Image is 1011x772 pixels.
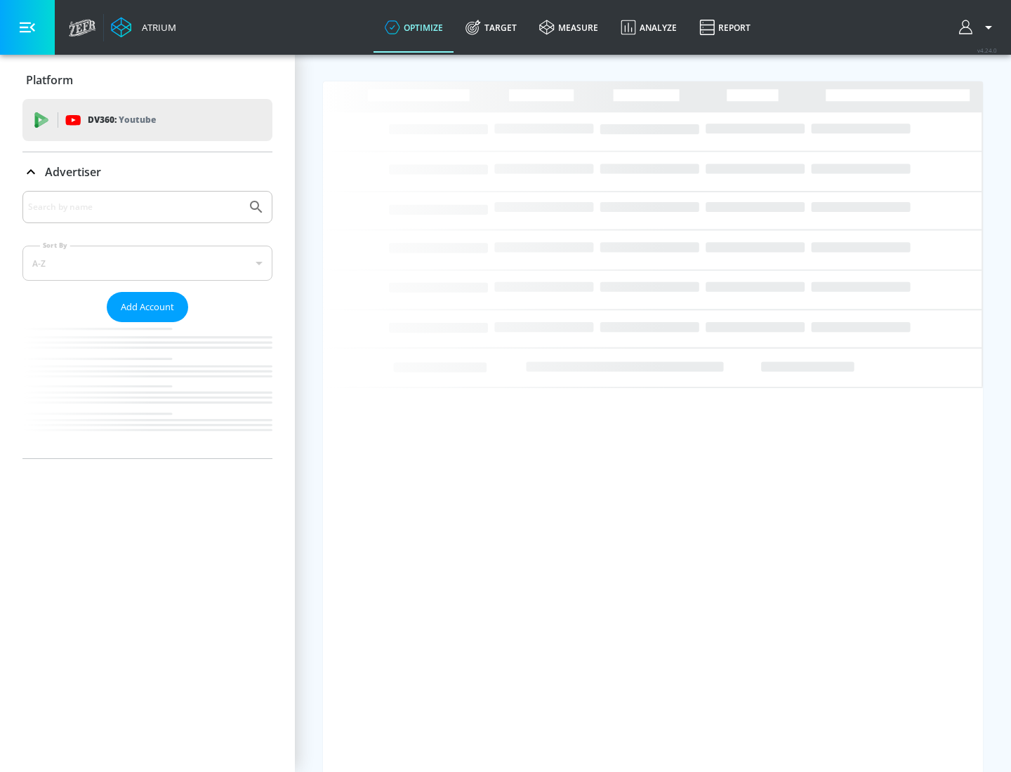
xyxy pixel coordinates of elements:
[374,2,454,53] a: optimize
[26,72,73,88] p: Platform
[45,164,101,180] p: Advertiser
[977,46,997,54] span: v 4.24.0
[22,99,272,141] div: DV360: Youtube
[22,322,272,458] nav: list of Advertiser
[88,112,156,128] p: DV360:
[22,152,272,192] div: Advertiser
[28,198,241,216] input: Search by name
[22,191,272,458] div: Advertiser
[22,60,272,100] div: Platform
[454,2,528,53] a: Target
[107,292,188,322] button: Add Account
[609,2,688,53] a: Analyze
[121,299,174,315] span: Add Account
[111,17,176,38] a: Atrium
[119,112,156,127] p: Youtube
[136,21,176,34] div: Atrium
[528,2,609,53] a: measure
[688,2,762,53] a: Report
[22,246,272,281] div: A-Z
[40,241,70,250] label: Sort By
